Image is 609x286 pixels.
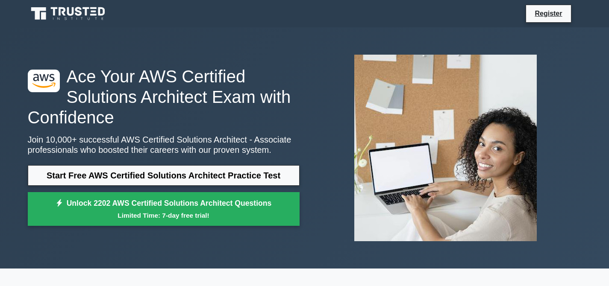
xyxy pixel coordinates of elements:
h1: Ace Your AWS Certified Solutions Architect Exam with Confidence [28,66,300,128]
a: Register [530,8,567,19]
small: Limited Time: 7-day free trial! [38,210,289,220]
a: Start Free AWS Certified Solutions Architect Practice Test [28,165,300,186]
p: Join 10,000+ successful AWS Certified Solutions Architect - Associate professionals who boosted t... [28,134,300,155]
a: Unlock 2202 AWS Certified Solutions Architect QuestionsLimited Time: 7-day free trial! [28,192,300,226]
